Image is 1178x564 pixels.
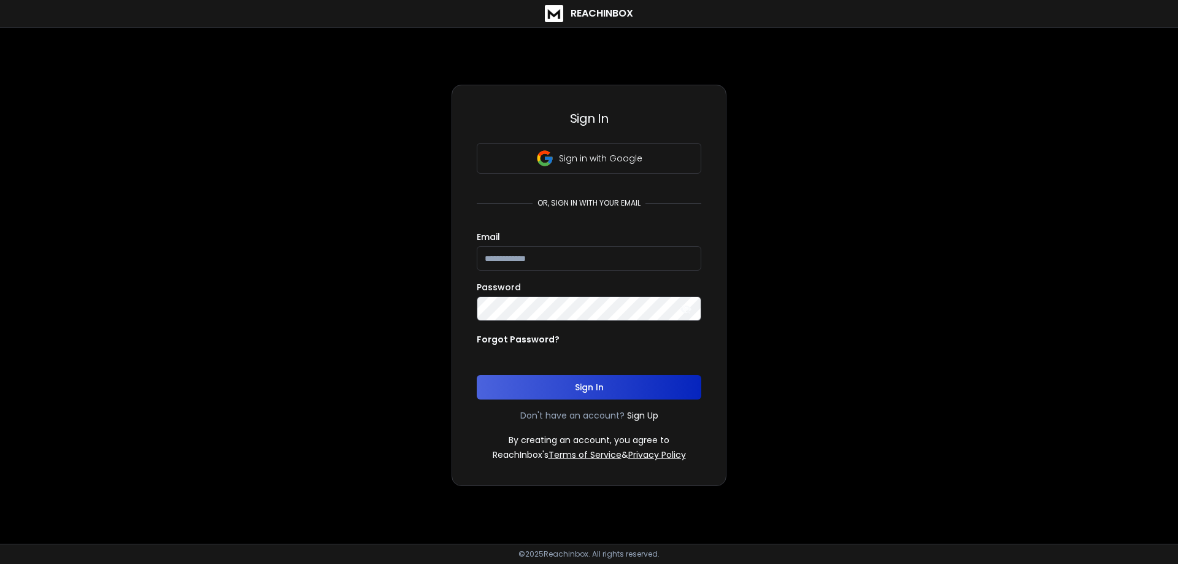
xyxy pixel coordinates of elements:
[627,409,658,422] a: Sign Up
[477,283,521,292] label: Password
[477,333,560,346] p: Forgot Password?
[545,5,563,22] img: logo
[559,152,642,164] p: Sign in with Google
[477,233,500,241] label: Email
[571,6,633,21] h1: ReachInbox
[477,110,701,127] h3: Sign In
[549,449,622,461] a: Terms of Service
[509,434,669,446] p: By creating an account, you agree to
[518,549,660,559] p: © 2025 Reachinbox. All rights reserved.
[477,375,701,400] button: Sign In
[533,198,645,208] p: or, sign in with your email
[545,5,633,22] a: ReachInbox
[477,143,701,174] button: Sign in with Google
[520,409,625,422] p: Don't have an account?
[628,449,686,461] a: Privacy Policy
[493,449,686,461] p: ReachInbox's &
